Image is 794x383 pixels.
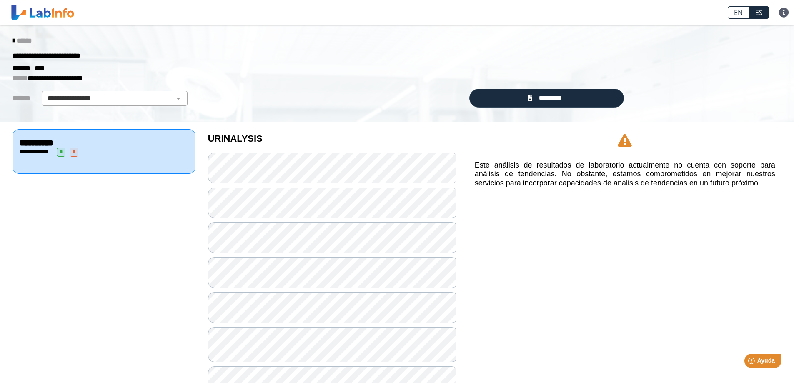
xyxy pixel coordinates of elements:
h5: Este análisis de resultados de laboratorio actualmente no cuenta con soporte para análisis de ten... [475,161,775,188]
a: EN [728,6,749,19]
a: ES [749,6,769,19]
b: URINALYSIS [208,133,263,144]
iframe: Help widget launcher [720,350,785,374]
